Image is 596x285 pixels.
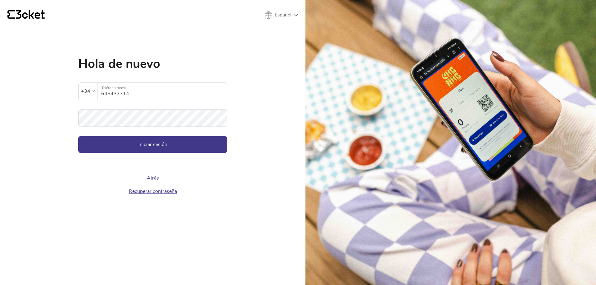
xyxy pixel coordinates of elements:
h1: Hola de nuevo [78,58,227,70]
a: Recuperar contraseña [129,188,177,195]
g: {' '} [7,10,15,19]
a: {' '} [7,10,45,20]
button: Iniciar sesión [78,136,227,153]
input: Teléfono móvil [101,83,227,100]
a: Atrás [147,175,159,181]
div: +34 [81,87,90,96]
label: Teléfono móvil [97,83,227,93]
label: Contraseña [78,109,227,120]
